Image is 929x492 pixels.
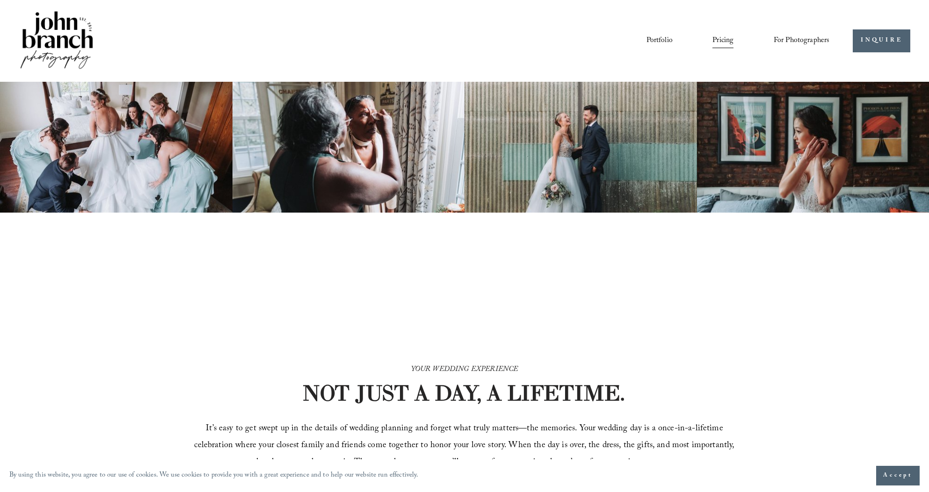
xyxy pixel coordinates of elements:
[9,469,419,483] p: By using this website, you agree to our use of cookies. We use cookies to provide you with a grea...
[853,29,910,52] a: INQUIRE
[712,33,733,49] a: Pricing
[774,34,830,48] span: For Photographers
[876,466,920,485] button: Accept
[411,364,518,376] em: YOUR WEDDING EXPERIENCE
[302,379,625,406] strong: NOT JUST A DAY, A LIFETIME.
[232,82,465,213] img: Woman applying makeup to another woman near a window with floral curtains and autumn flowers.
[194,422,737,470] span: It’s easy to get swept up in the details of wedding planning and forget what truly matters—the me...
[464,82,697,213] img: A bride and groom standing together, laughing, with the bride holding a bouquet in front of a cor...
[883,471,913,480] span: Accept
[19,9,94,72] img: John Branch IV Photography
[774,33,830,49] a: folder dropdown
[646,33,673,49] a: Portfolio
